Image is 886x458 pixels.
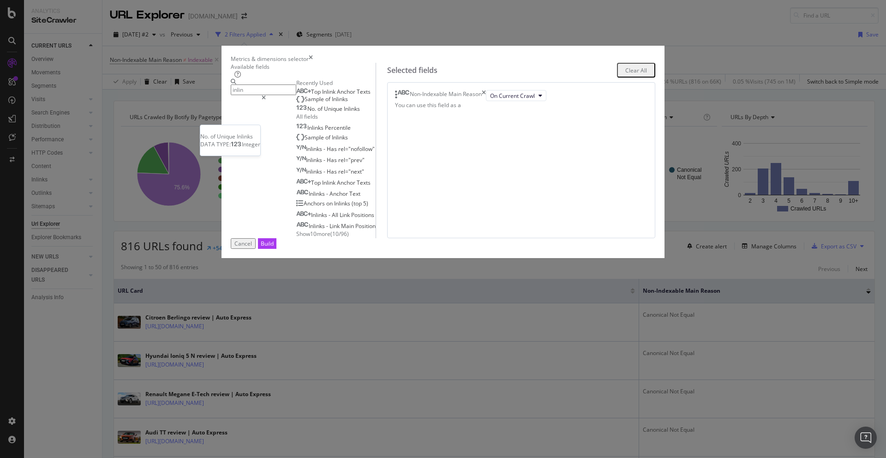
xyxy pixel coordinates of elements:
span: Sample [305,133,325,141]
span: - [323,156,327,164]
span: Position [355,222,376,230]
div: No. of Unique Inlinks [200,133,260,140]
div: times [482,90,486,101]
div: Metrics & dimensions selector [231,55,309,63]
button: On Current Crawl [486,90,546,101]
span: Inlinks [307,124,325,132]
span: - [323,168,327,175]
span: Inlinks [344,105,360,113]
span: rel="nofollow" [338,145,375,153]
span: Integer [242,140,260,148]
span: - [323,145,327,153]
span: ( 10 / 96 ) [330,230,349,238]
div: Clear All [625,66,647,74]
div: You can use this field as a [395,101,647,109]
div: Open Intercom Messenger [855,427,877,449]
span: of [325,133,332,141]
span: Has [327,156,338,164]
span: Inlinks [332,133,348,141]
span: Inlink [322,88,337,96]
span: rel="next" [338,168,364,175]
span: of [317,105,324,113]
span: Anchors [304,199,326,207]
span: No. [307,105,317,113]
input: Search by field name [231,84,296,95]
button: Build [258,238,276,249]
span: Link [329,222,341,230]
div: Available fields [231,63,376,71]
span: - [326,222,329,230]
span: Texts [357,179,371,187]
div: modal [221,46,664,258]
span: Inlink [322,179,337,187]
span: All [332,211,340,219]
span: Inlinks [309,190,326,198]
span: - [329,211,332,219]
div: Non-Indexable Main Reason [410,90,482,101]
span: Inlinks [311,211,329,219]
span: Texts [357,88,371,96]
div: All fields [296,113,376,121]
span: Show 10 more [296,230,330,238]
div: Cancel [234,240,252,247]
button: Cancel [231,238,256,249]
div: Recently Used [296,79,376,87]
span: Sample [305,95,325,103]
span: Has [327,145,338,153]
div: Selected fields [387,65,437,76]
span: Text [349,190,360,198]
span: Inlinks [309,222,326,230]
span: Has [327,168,338,175]
span: Unique [324,105,344,113]
span: Main [341,222,355,230]
span: rel="prev" [338,156,365,164]
span: (top [352,199,363,207]
span: Inlinks [306,156,323,164]
span: Inlinks [306,168,323,175]
span: Anchor [337,88,357,96]
span: Percentile [325,124,351,132]
span: Inlinks [334,199,352,207]
span: Top [311,88,322,96]
span: On Current Crawl [490,92,535,100]
span: Anchor [329,190,349,198]
span: Top [311,179,322,187]
span: of [325,95,332,103]
span: 5) [363,199,368,207]
span: Positions [351,211,374,219]
div: Non-Indexable Main ReasontimesOn Current Crawl [395,90,647,101]
span: DATA TYPE: [200,140,231,148]
span: Link [340,211,351,219]
span: Anchor [337,179,357,187]
span: on [326,199,334,207]
span: Inlinks [332,95,348,103]
button: Clear All [617,63,655,78]
div: times [309,55,313,63]
span: - [326,190,329,198]
div: Build [261,240,274,247]
span: Inlinks [306,145,323,153]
